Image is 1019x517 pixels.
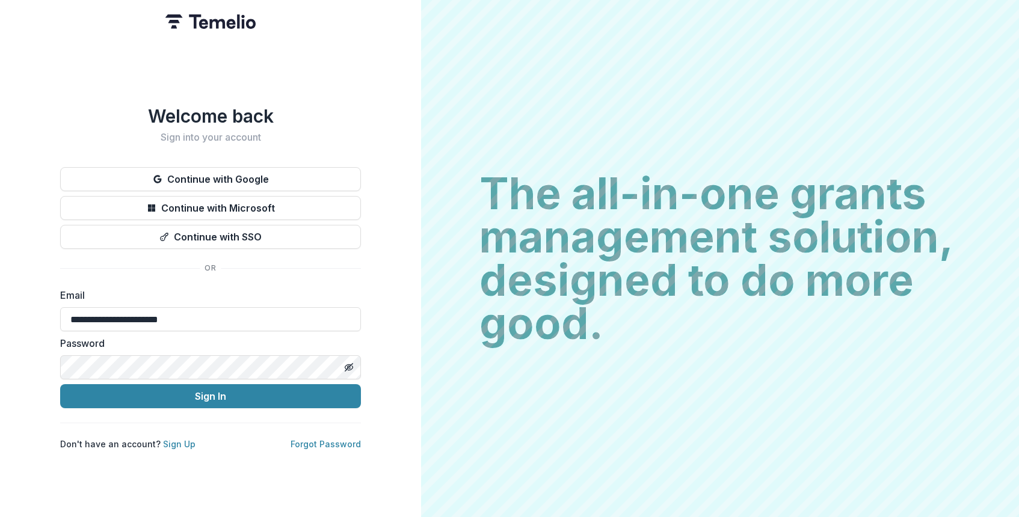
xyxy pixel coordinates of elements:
h1: Welcome back [60,105,361,127]
button: Sign In [60,384,361,408]
button: Continue with SSO [60,225,361,249]
a: Sign Up [163,439,195,449]
a: Forgot Password [291,439,361,449]
button: Continue with Microsoft [60,196,361,220]
button: Toggle password visibility [339,358,359,377]
h2: Sign into your account [60,132,361,143]
img: Temelio [165,14,256,29]
button: Continue with Google [60,167,361,191]
label: Password [60,336,354,350]
p: Don't have an account? [60,438,195,450]
label: Email [60,288,354,302]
